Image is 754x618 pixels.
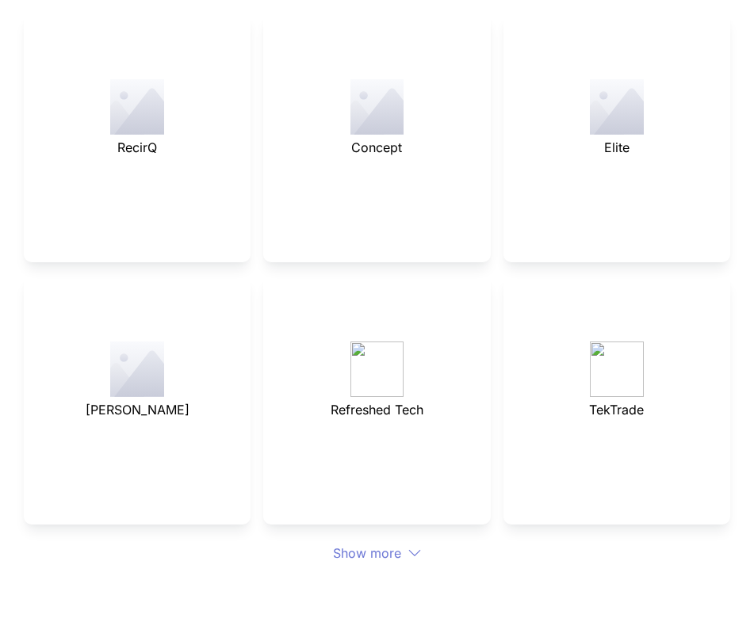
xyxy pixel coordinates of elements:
span: Refreshed Tech [331,402,423,418]
span: [PERSON_NAME] [86,402,189,418]
span: RecirQ [117,139,157,155]
div: Show more [24,544,730,563]
span: Concept [351,139,402,155]
span: Elite [604,139,630,155]
span: TekTrade [589,402,644,418]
